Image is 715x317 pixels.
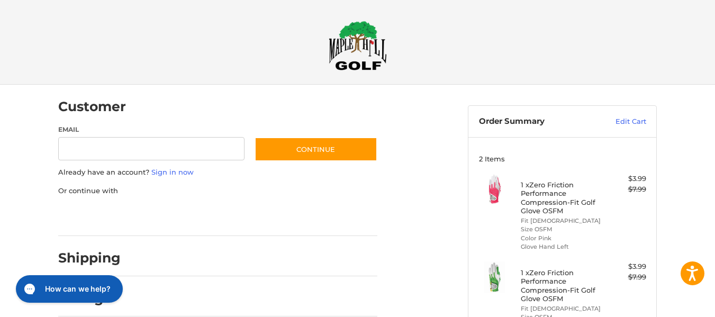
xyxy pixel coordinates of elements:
p: Already have an account? [58,167,377,178]
iframe: PayPal-paylater [144,206,224,225]
li: Color Pink [521,234,602,243]
li: Size OSFM [521,225,602,234]
li: Fit [DEMOGRAPHIC_DATA] [521,216,602,225]
a: Edit Cart [593,116,646,127]
h3: 2 Items [479,155,646,163]
li: Glove Hand Left [521,242,602,251]
button: Continue [255,137,377,161]
label: Email [58,125,245,134]
iframe: PayPal-paypal [55,206,134,225]
h3: Order Summary [479,116,593,127]
a: Sign in now [151,168,194,176]
div: $7.99 [604,184,646,195]
div: $7.99 [604,272,646,283]
h2: Customer [58,98,126,115]
div: $3.99 [604,174,646,184]
h4: 1 x Zero Friction Performance Compression-Fit Golf Glove OSFM [521,180,602,215]
h2: Shipping [58,250,121,266]
iframe: PayPal-venmo [234,206,314,225]
iframe: Gorgias live chat messenger [11,271,126,306]
div: $3.99 [604,261,646,272]
h4: 1 x Zero Friction Performance Compression-Fit Golf Glove OSFM [521,268,602,303]
img: Maple Hill Golf [329,21,387,70]
p: Or continue with [58,186,377,196]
